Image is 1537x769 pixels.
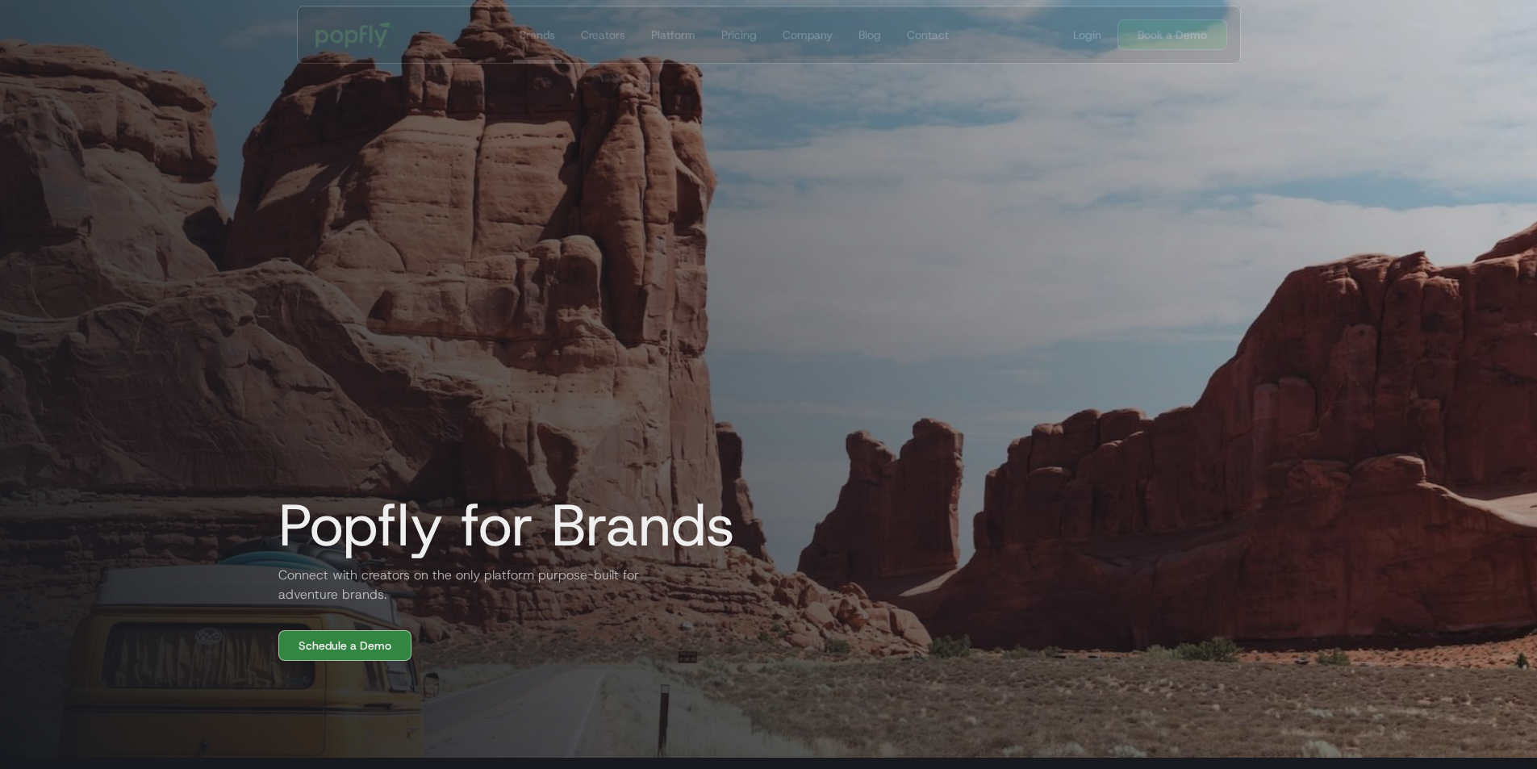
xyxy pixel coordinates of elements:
[278,630,411,661] a: Schedule a Demo
[858,27,880,43] div: Blog
[519,27,554,43] div: Brands
[775,6,838,63] a: Company
[1067,27,1108,43] a: Login
[1073,27,1101,43] div: Login
[265,566,653,604] h2: Connect with creators on the only platform purpose-built for adventure brands.
[650,27,695,43] div: Platform
[782,27,832,43] div: Company
[265,493,735,558] h1: Popfly for Brands
[720,27,756,43] div: Pricing
[1117,19,1227,50] a: Book a Demo
[644,6,701,63] a: Platform
[851,6,887,63] a: Blog
[512,6,561,63] a: Brands
[906,27,948,43] div: Contact
[900,6,954,63] a: Contact
[580,27,624,43] div: Creators
[574,6,631,63] a: Creators
[714,6,762,63] a: Pricing
[304,10,408,59] a: home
